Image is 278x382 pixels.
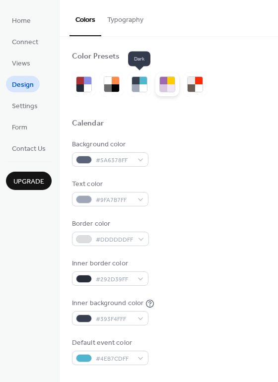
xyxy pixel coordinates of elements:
[6,97,44,114] a: Settings
[72,179,146,190] div: Text color
[72,338,146,348] div: Default event color
[96,155,133,166] span: #5A6378FF
[13,177,44,187] span: Upgrade
[128,52,150,66] span: Dark
[12,59,30,69] span: Views
[12,16,31,26] span: Home
[72,139,146,150] div: Background color
[96,195,133,205] span: #9FA7B7FF
[72,298,143,309] div: Inner background color
[6,76,40,92] a: Design
[12,123,27,133] span: Form
[6,55,36,71] a: Views
[12,37,38,48] span: Connect
[72,52,120,62] div: Color Presets
[12,144,46,154] span: Contact Us
[72,219,147,229] div: Border color
[6,12,37,28] a: Home
[96,235,133,245] span: #DDDDDDFF
[6,33,44,50] a: Connect
[12,80,34,90] span: Design
[96,354,133,364] span: #4EB7CDFF
[96,274,133,285] span: #292D39FF
[6,140,52,156] a: Contact Us
[72,258,146,269] div: Inner border color
[96,314,133,324] span: #393F4FFF
[6,172,52,190] button: Upgrade
[72,119,104,129] div: Calendar
[12,101,38,112] span: Settings
[6,119,33,135] a: Form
